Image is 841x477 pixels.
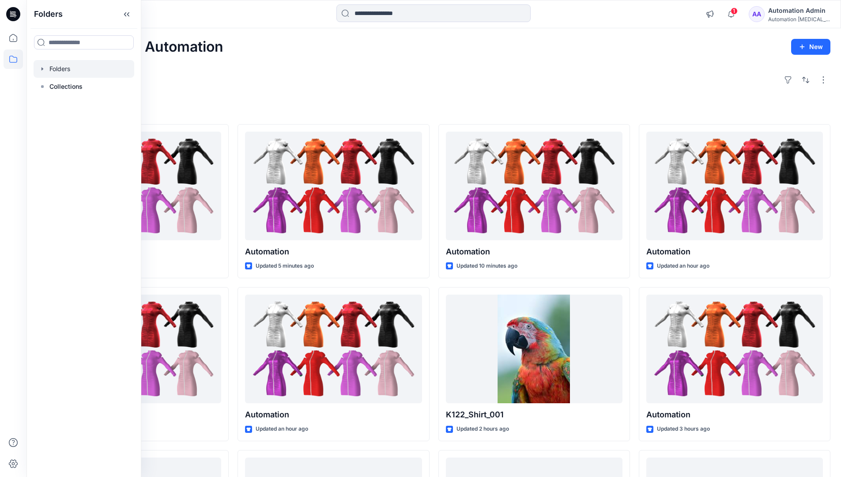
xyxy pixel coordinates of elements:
p: Updated 3 hours ago [657,424,710,434]
a: Automation [446,132,622,241]
div: AA [749,6,765,22]
a: Automation [245,295,422,404]
button: New [791,39,830,55]
div: Automation [MEDICAL_DATA]... [768,16,830,23]
p: Updated 2 hours ago [456,424,509,434]
a: K122_Shirt_001 [446,295,622,404]
a: Automation [245,132,422,241]
p: Updated 5 minutes ago [256,261,314,271]
p: Automation [446,246,622,258]
span: 1 [731,8,738,15]
h4: Styles [37,105,830,115]
p: Automation [245,246,422,258]
p: Collections [49,81,83,92]
div: Automation Admin [768,5,830,16]
a: Automation [646,295,823,404]
p: Automation [245,409,422,421]
p: Automation [646,409,823,421]
p: Automation [646,246,823,258]
p: Updated 10 minutes ago [456,261,517,271]
a: Automation [646,132,823,241]
p: Updated an hour ago [256,424,308,434]
p: K122_Shirt_001 [446,409,622,421]
p: Updated an hour ago [657,261,709,271]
